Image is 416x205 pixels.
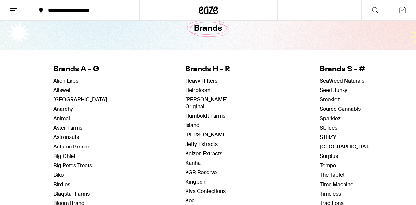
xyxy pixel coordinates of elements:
a: Animal [53,115,70,122]
a: Surplus [320,153,338,160]
a: Timeless [320,190,341,197]
a: Tempo [320,162,336,169]
a: Blaqstar Farms [53,190,90,197]
a: KGB Reserve [185,169,217,176]
a: Big Chief [53,153,75,160]
a: Astronauts [53,134,79,141]
a: Allswell [53,87,71,94]
a: Birdies [53,181,70,188]
a: Big Petes Treats [53,162,92,169]
a: Time Machine [320,181,353,188]
a: Sparkiez [320,115,341,122]
a: St. Ides [320,124,337,131]
a: Aster Farms [53,124,82,131]
a: Heirbloom [185,87,210,94]
a: Island [185,122,200,129]
h4: Brands S - # [320,64,373,74]
a: Anarchy [53,106,73,112]
a: Kiva Confections [185,188,226,195]
a: Kaizen Extracts [185,150,222,157]
a: Humboldt Farms [185,112,225,119]
a: Koa [185,197,195,204]
a: Heavy Hitters [185,77,217,84]
a: [GEOGRAPHIC_DATA] [53,96,107,103]
a: STIIIZY [320,134,336,141]
h1: Brands [194,23,222,34]
a: The Tablet [320,172,344,178]
a: Autumn Brands [53,143,90,150]
span: Hi. Need any help? [4,5,47,10]
h4: Brands H - R [185,64,241,74]
a: Alien Labs [53,77,78,84]
a: Kingpen [185,178,205,185]
h4: Brands A - G [53,64,107,74]
a: Smokiez [320,96,340,103]
a: Biko [53,172,64,178]
a: Kanha [185,160,201,166]
a: Seed Junky [320,87,347,94]
a: [GEOGRAPHIC_DATA] [320,143,373,150]
a: Jetty Extracts [185,141,218,147]
a: [PERSON_NAME] [185,131,227,138]
a: [PERSON_NAME] Original [185,96,227,110]
a: Source Cannabis [320,106,361,112]
a: SeaWeed Naturals [320,77,364,84]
